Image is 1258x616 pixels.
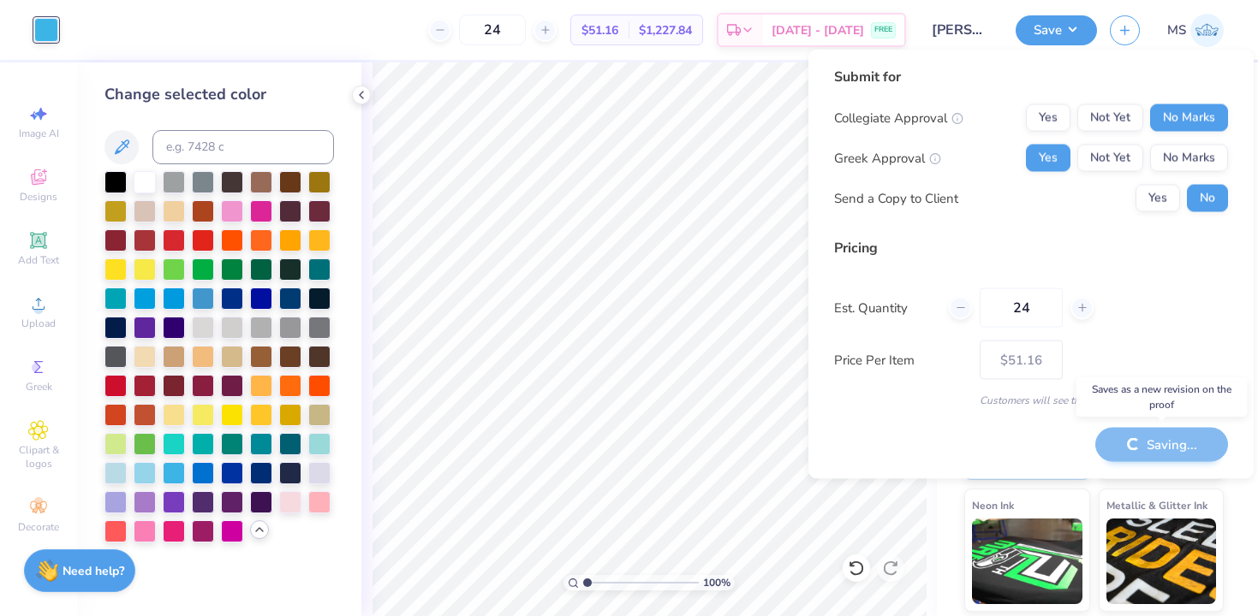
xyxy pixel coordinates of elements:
[63,563,124,579] strong: Need help?
[104,83,334,106] div: Change selected color
[1016,15,1097,45] button: Save
[834,67,1228,87] div: Submit for
[1167,14,1224,47] a: MS
[639,21,692,39] span: $1,227.84
[834,238,1228,258] div: Pricing
[834,298,936,317] label: Est. Quantity
[834,108,963,127] div: Collegiate Approval
[26,380,52,394] span: Greek
[772,21,864,39] span: [DATE] - [DATE]
[1076,377,1248,417] div: Saves as a new revision on the proof
[1150,104,1228,132] button: No Marks
[874,24,892,36] span: FREE
[703,575,730,590] span: 100 %
[21,317,56,330] span: Upload
[1187,185,1228,212] button: No
[9,443,69,471] span: Clipart & logos
[1077,145,1143,172] button: Not Yet
[18,520,59,534] span: Decorate
[834,393,1228,408] div: Customers will see this price on HQ.
[152,130,334,164] input: e.g. 7428 c
[1026,145,1070,172] button: Yes
[1026,104,1070,132] button: Yes
[1190,14,1224,47] img: Meredith Shults
[834,350,967,370] label: Price Per Item
[1136,185,1180,212] button: Yes
[18,253,59,267] span: Add Text
[980,288,1063,328] input: – –
[972,518,1082,604] img: Neon Ink
[1077,104,1143,132] button: Not Yet
[834,188,958,208] div: Send a Copy to Client
[459,15,526,45] input: – –
[20,190,57,204] span: Designs
[834,148,941,168] div: Greek Approval
[1150,145,1228,172] button: No Marks
[581,21,618,39] span: $51.16
[1106,518,1217,604] img: Metallic & Glitter Ink
[1167,21,1186,40] span: MS
[19,127,59,140] span: Image AI
[1106,496,1207,514] span: Metallic & Glitter Ink
[972,496,1014,514] span: Neon Ink
[919,13,1003,47] input: Untitled Design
